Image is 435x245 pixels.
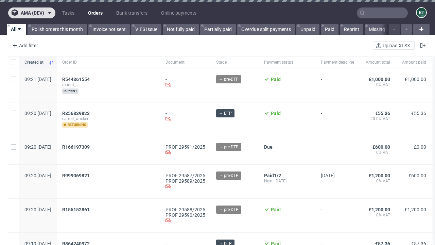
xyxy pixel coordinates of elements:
[166,173,205,178] a: PROF 29587/2025
[264,173,274,178] span: Paid
[264,179,275,183] span: Next:
[264,144,273,150] span: Due
[62,60,155,65] span: Order ID
[271,207,281,212] span: Paid
[62,144,91,150] a: R166197309
[62,82,155,87] span: reprint_
[365,24,405,35] a: Missing invoice
[21,11,44,15] span: ama (dev)
[24,77,51,82] span: 09:21 [DATE]
[24,144,51,150] span: 09:20 [DATE]
[7,24,26,35] a: All
[414,144,426,150] span: £0.00
[58,7,79,18] a: Tasks
[62,207,91,212] a: R155152861
[131,24,161,35] a: VIES Issue
[321,173,335,178] span: [DATE]
[219,144,239,150] span: → pre-DTP
[166,77,205,88] div: -
[321,24,338,35] a: Paid
[112,7,152,18] a: Bank transfers
[340,24,363,35] a: Reprint
[271,77,281,82] span: Paid
[166,111,205,122] div: -
[62,173,91,178] a: R999069821
[62,77,90,82] span: R544361554
[163,24,199,35] a: Not fully paid
[62,144,90,150] span: R166197309
[296,24,319,35] a: Unpaid
[166,60,205,65] span: Document
[365,212,390,218] span: 0% VAT
[321,77,354,94] span: -
[321,207,354,224] span: -
[10,40,39,51] div: Add filter
[24,111,51,116] span: 09:20 [DATE]
[264,60,310,65] span: Payment status
[408,173,426,178] span: £600.00
[216,60,253,65] span: Stage
[157,7,201,18] a: Online payments
[62,77,91,82] a: R544361554
[166,178,205,184] a: PROF 29589/2025
[62,173,90,178] span: R999069821
[166,144,205,150] a: PROF 29591/2025
[62,122,88,128] span: returning
[369,207,390,212] span: £1,200.00
[373,42,415,50] button: Upload XLSX
[24,207,51,212] span: 09:20 [DATE]
[411,111,426,116] span: €55.36
[62,111,91,116] a: R856839823
[166,207,205,212] a: PROF 29588/2025
[62,111,90,116] span: R856839823
[166,212,205,218] a: PROF 29590/2025
[321,144,354,156] span: -
[237,24,295,35] a: Overdue split payments
[381,43,412,48] span: Upload XLSX
[200,24,236,35] a: Partially paid
[372,144,390,150] span: £600.00
[219,207,239,213] span: → pre-DTP
[88,24,130,35] a: Invoice not sent
[24,173,51,178] span: 09:20 [DATE]
[219,76,239,82] span: → pre-DTP
[84,7,107,18] a: Orders
[8,7,55,18] button: ama (dev)
[321,111,354,128] span: -
[274,173,281,178] span: 1/2
[62,116,155,121] span: carroll_wuckert
[62,207,90,212] span: R155152861
[365,150,390,155] span: 0% VAT
[369,173,390,178] span: £1,200.00
[271,111,281,116] span: Paid
[369,77,390,82] span: £1,000.00
[405,207,426,212] span: £1,200.00
[401,60,426,65] span: Amount paid
[219,173,239,179] span: → pre-DTP
[28,24,87,35] a: Polish orders this month
[321,60,354,65] span: Payment deadline
[417,8,426,17] figcaption: e2
[405,77,426,82] span: £1,000.00
[219,110,232,116] span: → DTP
[275,179,286,183] span: [DATE]
[365,178,390,184] span: 0% VAT
[24,60,46,65] span: Created at
[375,111,390,116] span: €55.36
[365,116,390,121] span: 20.0% VAT
[365,60,390,65] span: Amount total
[365,82,390,87] span: 0% VAT
[62,88,79,94] span: reprint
